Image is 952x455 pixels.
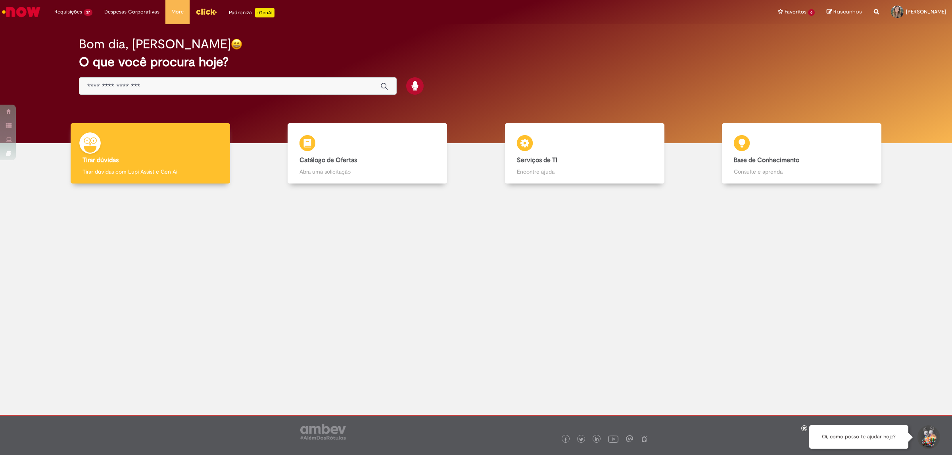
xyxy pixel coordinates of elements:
img: logo_footer_twitter.png [579,438,583,442]
span: 37 [84,9,92,16]
img: logo_footer_ambev_rotulo_gray.png [300,424,346,440]
p: Consulte e aprenda [734,168,869,176]
b: Catálogo de Ofertas [299,156,357,164]
b: Serviços de TI [517,156,557,164]
p: Abra uma solicitação [299,168,435,176]
a: Tirar dúvidas Tirar dúvidas com Lupi Assist e Gen Ai [42,123,259,184]
img: logo_footer_naosei.png [641,435,648,442]
b: Tirar dúvidas [83,156,119,164]
b: Base de Conhecimento [734,156,799,164]
img: ServiceNow [1,4,42,20]
span: Despesas Corporativas [104,8,159,16]
img: logo_footer_workplace.png [626,435,633,442]
button: Iniciar Conversa de Suporte [916,425,940,449]
p: Encontre ajuda [517,168,653,176]
span: 6 [808,9,815,16]
span: Favoritos [785,8,806,16]
img: click_logo_yellow_360x200.png [196,6,217,17]
h2: Bom dia, [PERSON_NAME] [79,37,231,51]
span: Rascunhos [833,8,862,15]
img: happy-face.png [231,38,242,50]
a: Base de Conhecimento Consulte e aprenda [693,123,911,184]
p: Tirar dúvidas com Lupi Assist e Gen Ai [83,168,218,176]
span: More [171,8,184,16]
a: Rascunhos [827,8,862,16]
a: Serviços de TI Encontre ajuda [476,123,693,184]
h2: O que você procura hoje? [79,55,873,69]
img: logo_footer_linkedin.png [595,437,599,442]
div: Oi, como posso te ajudar hoje? [809,425,908,449]
img: logo_footer_facebook.png [564,438,568,442]
div: Padroniza [229,8,274,17]
span: Requisições [54,8,82,16]
a: Catálogo de Ofertas Abra uma solicitação [259,123,476,184]
p: +GenAi [255,8,274,17]
span: [PERSON_NAME] [906,8,946,15]
img: logo_footer_youtube.png [608,434,618,444]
